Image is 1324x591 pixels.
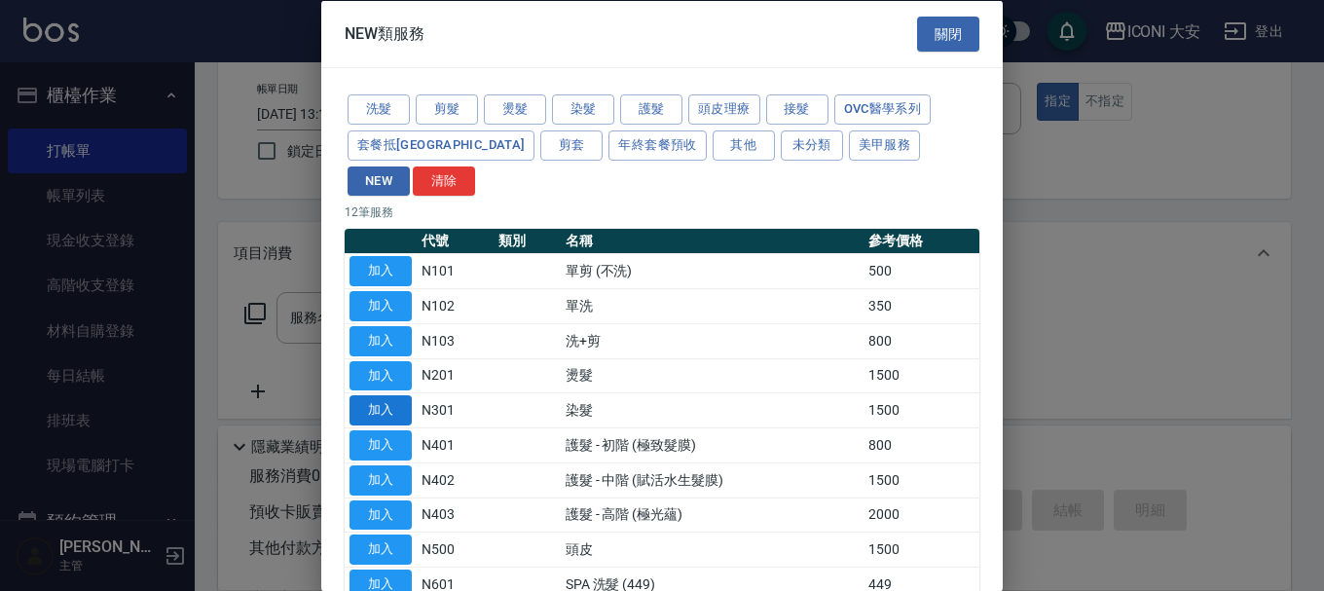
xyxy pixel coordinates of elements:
td: 單剪 (不洗) [561,253,864,288]
td: 燙髮 [561,358,864,393]
td: N201 [417,358,494,393]
td: 1500 [864,532,979,567]
span: NEW類服務 [345,23,424,43]
button: 加入 [349,256,412,286]
td: N500 [417,532,494,567]
button: 加入 [349,535,412,565]
button: 加入 [349,291,412,321]
button: 加入 [349,430,412,461]
td: 350 [864,288,979,323]
td: 1500 [864,358,979,393]
button: 剪套 [540,129,603,160]
td: 1500 [864,392,979,427]
button: 加入 [349,499,412,530]
button: 加入 [349,360,412,390]
td: 護髮 - 中階 (賦活水生髮膜) [561,462,864,498]
button: 頭皮理療 [688,94,760,125]
td: 2000 [864,498,979,533]
button: 未分類 [781,129,843,160]
button: 洗髮 [348,94,410,125]
button: 剪髮 [416,94,478,125]
td: N101 [417,253,494,288]
th: 代號 [417,229,494,254]
button: 其他 [713,129,775,160]
td: 500 [864,253,979,288]
td: 護髮 - 高階 (極光蘊) [561,498,864,533]
td: 1500 [864,462,979,498]
td: N401 [417,427,494,462]
p: 12 筆服務 [345,203,979,221]
button: 加入 [349,464,412,495]
td: 頭皮 [561,532,864,567]
td: 染髮 [561,392,864,427]
th: 參考價格 [864,229,979,254]
td: 單洗 [561,288,864,323]
th: 名稱 [561,229,864,254]
td: N403 [417,498,494,533]
td: N301 [417,392,494,427]
td: N402 [417,462,494,498]
button: 美甲服務 [849,129,921,160]
td: 800 [864,427,979,462]
td: 護髮 - 初階 (極致髮膜) [561,427,864,462]
td: 洗+剪 [561,323,864,358]
button: 接髮 [766,94,828,125]
td: N103 [417,323,494,358]
button: 加入 [349,395,412,425]
button: 清除 [413,166,475,196]
button: 染髮 [552,94,614,125]
button: 套餐抵[GEOGRAPHIC_DATA] [348,129,534,160]
button: 年終套餐預收 [608,129,706,160]
button: 燙髮 [484,94,546,125]
button: 關閉 [917,16,979,52]
button: 加入 [349,325,412,355]
button: 護髮 [620,94,682,125]
button: ovc醫學系列 [834,94,932,125]
td: N102 [417,288,494,323]
td: 800 [864,323,979,358]
th: 類別 [494,229,561,254]
button: NEW [348,166,410,196]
